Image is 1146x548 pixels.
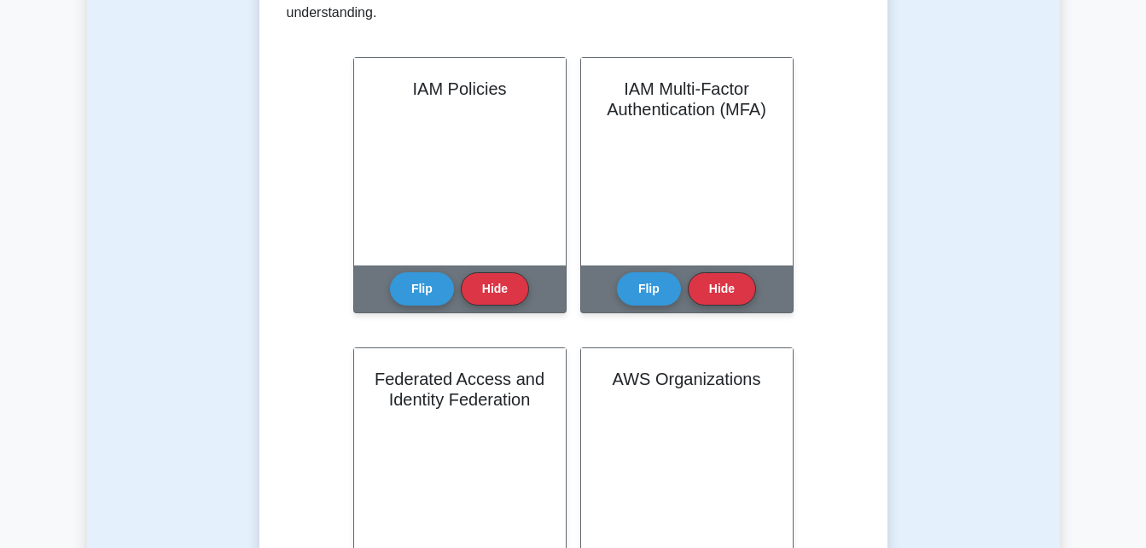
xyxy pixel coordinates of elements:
[461,272,529,306] button: Hide
[602,369,772,389] h2: AWS Organizations
[375,79,545,99] h2: IAM Policies
[375,369,545,410] h2: Federated Access and Identity Federation
[390,272,454,306] button: Flip
[617,272,681,306] button: Flip
[602,79,772,120] h2: IAM Multi-Factor Authentication (MFA)
[688,272,756,306] button: Hide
